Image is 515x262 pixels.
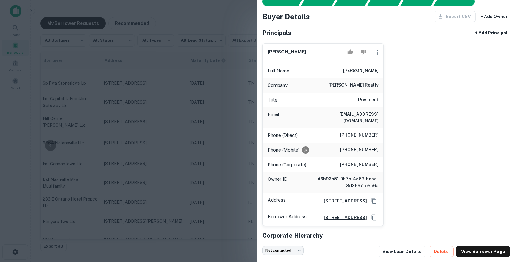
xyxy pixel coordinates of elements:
p: Company [268,82,288,89]
a: [STREET_ADDRESS] [319,214,367,221]
h4: Buyer Details [262,11,310,22]
h6: [PERSON_NAME] realty [328,82,379,89]
h6: [EMAIL_ADDRESS][DOMAIN_NAME] [305,111,379,124]
h6: [PHONE_NUMBER] [340,132,379,139]
p: Phone (Corporate) [268,161,306,168]
div: Requests to not be contacted at this number [302,146,309,154]
h6: d6b93b51-9b7c-4d63-bcbd-8d2667fe5a6a [305,175,379,189]
h6: [PERSON_NAME] [268,48,306,56]
button: Copy Address [369,213,379,222]
h6: [PHONE_NUMBER] [340,161,379,168]
h6: [PHONE_NUMBER] [340,146,379,154]
p: Phone (Direct) [268,132,298,139]
div: Not contacted [262,246,304,255]
h6: [PERSON_NAME] [343,67,379,75]
p: Title [268,96,277,104]
h5: Corporate Hierarchy [262,231,323,240]
button: Delete [429,246,454,257]
h6: President [358,96,379,104]
h5: Principals [262,28,291,37]
p: Owner ID [268,175,288,189]
a: View Borrower Page [456,246,510,257]
a: [STREET_ADDRESS] [319,198,367,204]
button: Reject [358,46,369,58]
p: Address [268,196,286,206]
button: Copy Address [369,196,379,206]
p: Full Name [268,67,289,75]
p: Phone (Mobile) [268,146,299,154]
iframe: Chat Widget [484,213,515,242]
p: Borrower Address [268,213,307,222]
p: Email [268,111,279,124]
button: + Add Owner [478,11,510,22]
button: Accept [345,46,356,58]
button: + Add Principal [473,27,510,38]
a: View Loan Details [378,246,426,257]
